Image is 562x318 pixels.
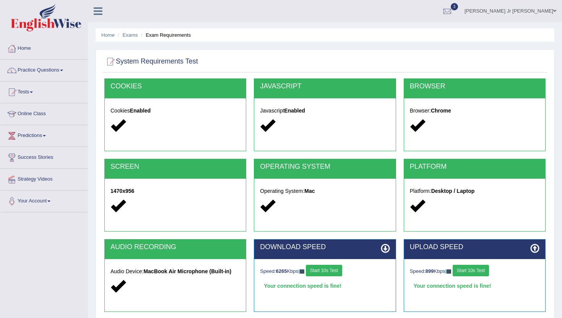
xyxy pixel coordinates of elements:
[260,280,390,292] div: Your connection speed is fine!
[143,268,231,274] strong: MacBook Air Microphone (Built-in)
[0,103,88,122] a: Online Class
[276,268,287,274] strong: 6265
[410,265,539,278] div: Speed: Kbps
[0,125,88,144] a: Predictions
[260,108,390,114] h5: Javascript
[453,265,489,276] button: Start 10s Test
[110,188,134,194] strong: 1470x956
[0,191,88,210] a: Your Account
[260,83,390,90] h2: JAVASCRIPT
[0,60,88,79] a: Practice Questions
[260,188,390,194] h5: Operating System:
[410,188,539,194] h5: Platform:
[445,269,451,274] img: ajax-loader-fb-connection.gif
[306,265,342,276] button: Start 10s Test
[139,31,191,39] li: Exam Requirements
[0,169,88,188] a: Strategy Videos
[431,108,451,114] strong: Chrome
[410,163,539,171] h2: PLATFORM
[0,82,88,101] a: Tests
[123,32,138,38] a: Exams
[431,188,475,194] strong: Desktop / Laptop
[298,269,304,274] img: ajax-loader-fb-connection.gif
[410,243,539,251] h2: UPLOAD SPEED
[0,38,88,57] a: Home
[284,108,305,114] strong: Enabled
[110,163,240,171] h2: SCREEN
[426,268,434,274] strong: 899
[101,32,115,38] a: Home
[260,163,390,171] h2: OPERATING SYSTEM
[110,269,240,274] h5: Audio Device:
[110,108,240,114] h5: Cookies
[0,147,88,166] a: Success Stories
[451,3,458,10] span: 3
[410,280,539,292] div: Your connection speed is fine!
[260,243,390,251] h2: DOWNLOAD SPEED
[110,83,240,90] h2: COOKIES
[410,108,539,114] h5: Browser:
[130,108,151,114] strong: Enabled
[104,56,198,67] h2: System Requirements Test
[304,188,315,194] strong: Mac
[410,83,539,90] h2: BROWSER
[110,243,240,251] h2: AUDIO RECORDING
[260,265,390,278] div: Speed: Kbps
